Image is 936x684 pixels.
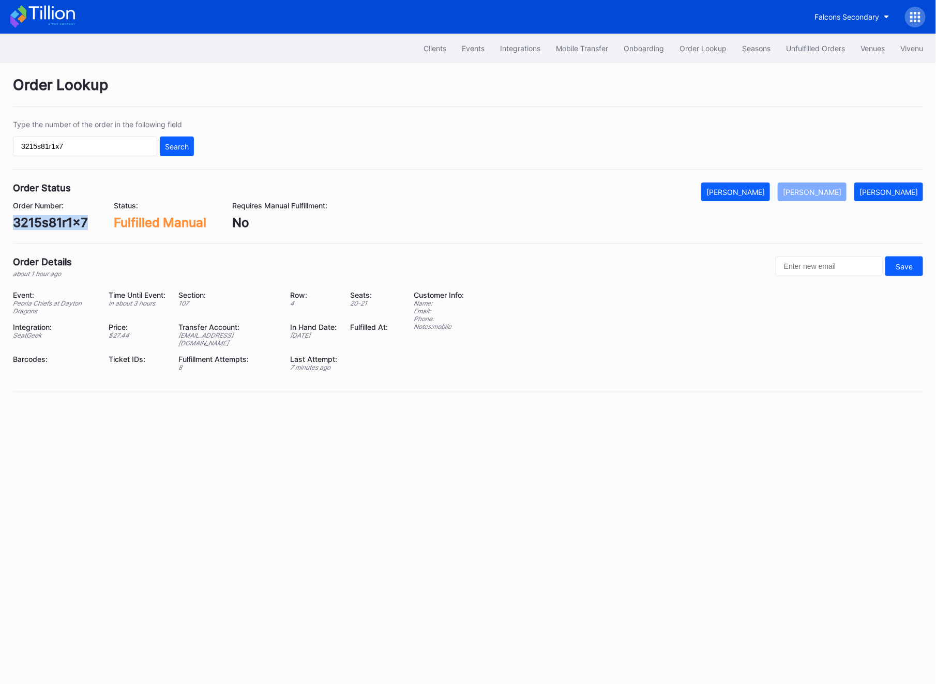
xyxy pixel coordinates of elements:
div: Venues [860,44,885,53]
div: Clients [424,44,446,53]
div: 3215s81r1x7 [13,215,88,230]
div: Seats: [350,291,388,299]
div: Save [896,262,913,271]
div: [DATE] [290,331,337,339]
div: Row: [290,291,337,299]
div: Email: [414,307,464,315]
div: 4 [290,299,337,307]
div: No [232,215,327,230]
button: Events [454,39,492,58]
div: Mobile Transfer [556,44,608,53]
div: Search [165,142,189,151]
div: 7 minutes ago [290,363,337,371]
div: Integration: [13,323,96,331]
div: Fulfillment Attempts: [178,355,277,363]
div: Fulfilled At: [350,323,388,331]
button: Search [160,136,194,156]
div: Seasons [742,44,771,53]
button: [PERSON_NAME] [854,183,923,201]
div: Notes: mobile [414,323,464,330]
div: Event: [13,291,96,299]
div: Order Details [13,256,72,267]
div: Integrations [500,44,540,53]
div: Price: [109,323,165,331]
div: Last Attempt: [290,355,337,363]
button: Venues [853,39,893,58]
div: Unfulfilled Orders [786,44,845,53]
div: Order Lookup [13,76,923,107]
div: [PERSON_NAME] [783,188,841,196]
div: Order Lookup [680,44,727,53]
div: [EMAIL_ADDRESS][DOMAIN_NAME] [178,331,277,347]
input: GT59662 [13,136,157,156]
div: about 1 hour ago [13,270,72,278]
div: Customer Info: [414,291,464,299]
div: Section: [178,291,277,299]
div: 107 [178,299,277,307]
button: [PERSON_NAME] [701,183,770,201]
div: Status: [114,201,206,210]
div: Events [462,44,485,53]
div: 8 [178,363,277,371]
button: [PERSON_NAME] [778,183,847,201]
div: $ 27.44 [109,331,165,339]
div: Name: [414,299,464,307]
div: [PERSON_NAME] [706,188,765,196]
button: Integrations [492,39,548,58]
div: Time Until Event: [109,291,165,299]
div: Fulfilled Manual [114,215,206,230]
div: Order Number: [13,201,88,210]
button: Unfulfilled Orders [778,39,853,58]
button: Vivenu [893,39,931,58]
div: Falcons Secondary [814,12,879,21]
div: Type the number of the order in the following field [13,120,194,129]
div: Requires Manual Fulfillment: [232,201,327,210]
button: Order Lookup [672,39,734,58]
div: Phone: [414,315,464,323]
div: Barcodes: [13,355,96,363]
button: Save [885,256,923,276]
button: Clients [416,39,454,58]
div: Peoria Chiefs at Dayton Dragons [13,299,96,315]
button: Falcons Secondary [807,7,897,26]
input: Enter new email [776,256,883,276]
div: 20 - 21 [350,299,388,307]
div: Order Status [13,183,71,193]
button: Mobile Transfer [548,39,616,58]
div: in about 3 hours [109,299,165,307]
div: Transfer Account: [178,323,277,331]
div: Ticket IDs: [109,355,165,363]
div: Vivenu [900,44,923,53]
button: Onboarding [616,39,672,58]
div: Onboarding [624,44,664,53]
div: [PERSON_NAME] [859,188,918,196]
button: Seasons [734,39,778,58]
div: In Hand Date: [290,323,337,331]
div: SeatGeek [13,331,96,339]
